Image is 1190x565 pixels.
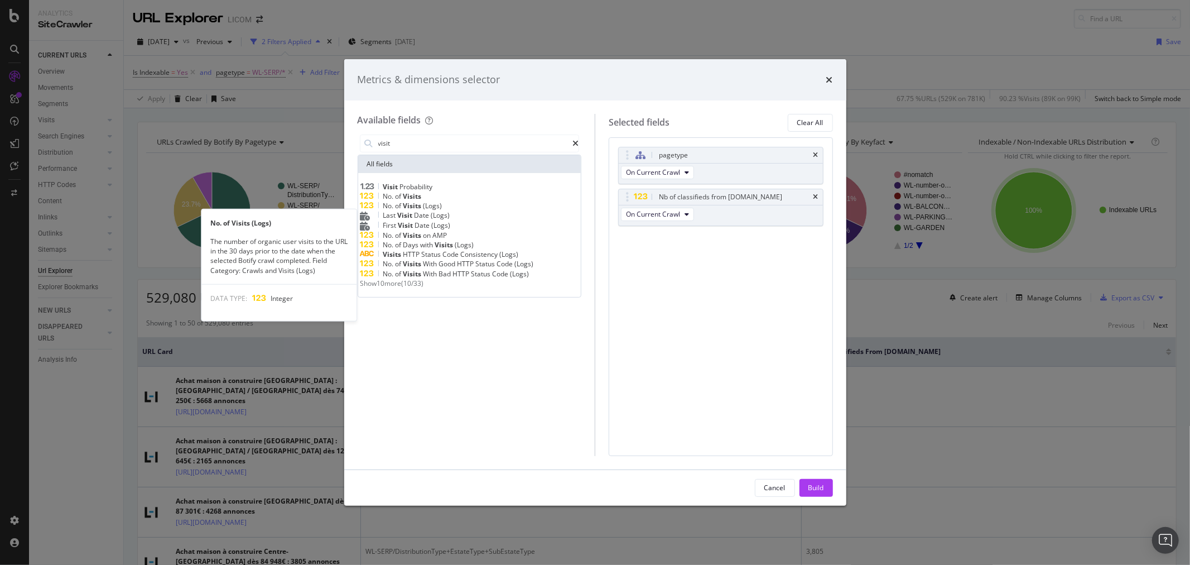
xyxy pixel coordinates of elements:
[621,208,694,221] button: On Current Crawl
[659,191,782,203] div: Nb of classifieds from [DOMAIN_NAME]
[515,259,534,269] span: (Logs)
[383,259,396,269] span: No.
[626,167,680,177] span: On Current Crawl
[383,191,396,201] span: No.
[618,189,823,226] div: Nb of classifieds from [DOMAIN_NAME]timesOn Current Crawl
[396,201,403,210] span: of
[500,250,519,259] span: (Logs)
[415,210,431,220] span: Date
[423,231,433,240] span: on
[621,166,694,179] button: On Current Crawl
[201,218,356,228] div: No. of Visits (Logs)
[403,250,422,259] span: HTTP
[799,479,833,497] button: Build
[383,221,398,230] span: First
[431,210,450,220] span: (Logs)
[493,269,510,279] span: Code
[403,191,422,201] span: Visits
[457,259,476,269] span: HTTP
[201,237,356,275] div: The number of organic user visits to the URL in the 30 days prior to the date when the selected B...
[626,209,680,219] span: On Current Crawl
[432,221,451,230] span: (Logs)
[403,231,423,240] span: Visits
[422,250,443,259] span: Status
[396,259,403,269] span: of
[618,147,823,184] div: pagetypetimesOn Current Crawl
[423,201,442,210] span: (Logs)
[797,118,823,127] div: Clear All
[403,201,423,210] span: Visits
[659,150,688,161] div: pagetype
[443,250,461,259] span: Code
[360,279,402,288] span: Show 10 more
[403,269,423,279] span: Visits
[383,269,396,279] span: No.
[439,259,457,269] span: Good
[383,182,400,191] span: Visit
[421,240,435,250] span: with
[396,269,403,279] span: of
[358,155,581,173] div: All fields
[400,182,433,191] span: Probability
[383,231,396,240] span: No.
[510,269,529,279] span: (Logs)
[398,210,415,220] span: Visit
[497,259,515,269] span: Code
[358,114,421,126] div: Available fields
[396,191,403,201] span: of
[609,116,669,129] div: Selected fields
[415,221,432,230] span: Date
[403,259,423,269] span: Visits
[344,59,846,506] div: modal
[423,259,439,269] span: With
[476,259,497,269] span: Status
[764,483,786,492] div: Cancel
[383,240,396,250] span: No.
[433,231,447,240] span: AMP
[453,269,471,279] span: HTTP
[403,240,421,250] span: Days
[377,135,573,152] input: Search by field name
[755,479,795,497] button: Cancel
[396,240,403,250] span: of
[439,269,453,279] span: Bad
[398,221,415,230] span: Visit
[435,240,455,250] span: Visits
[813,194,818,200] div: times
[383,210,398,220] span: Last
[808,483,824,492] div: Build
[455,240,474,250] span: (Logs)
[1152,527,1179,554] div: Open Intercom Messenger
[461,250,500,259] span: Consistency
[383,201,396,210] span: No.
[423,269,439,279] span: With
[396,231,403,240] span: of
[358,73,500,87] div: Metrics & dimensions selector
[471,269,493,279] span: Status
[813,152,818,159] div: times
[383,250,403,259] span: Visits
[826,73,833,87] div: times
[402,279,424,288] span: ( 10 / 33 )
[788,114,833,132] button: Clear All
